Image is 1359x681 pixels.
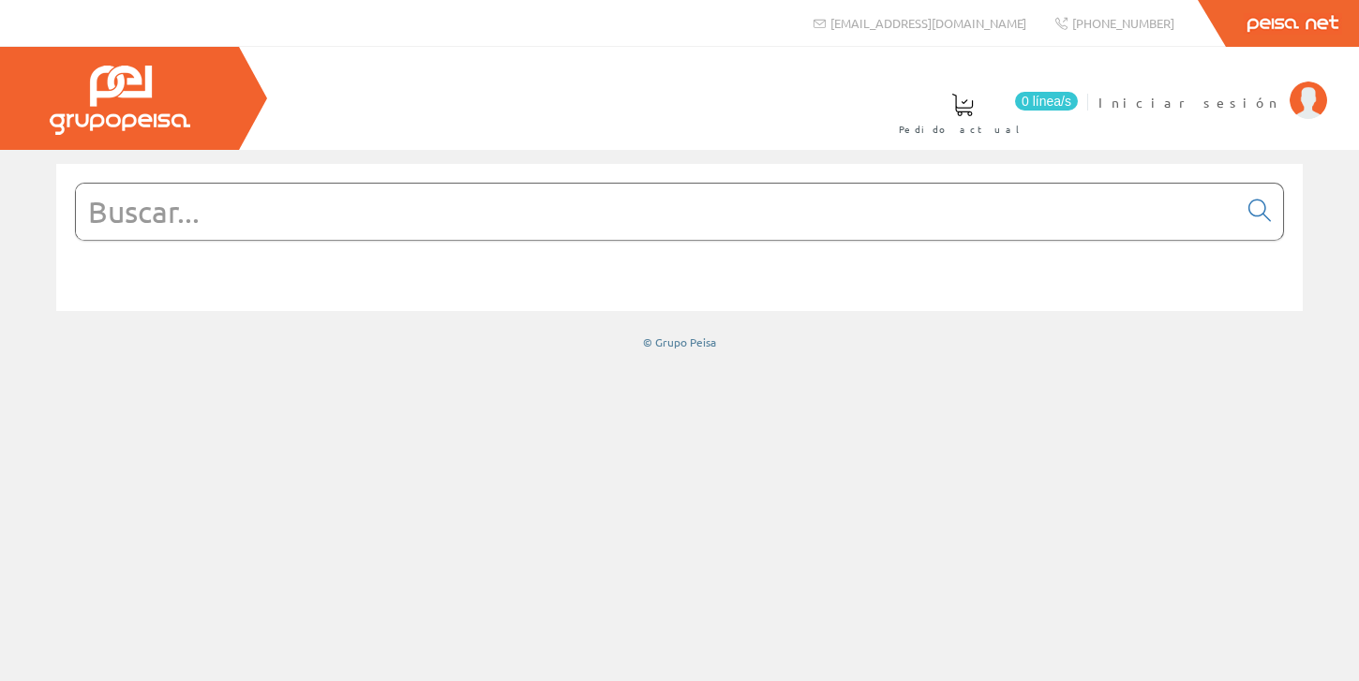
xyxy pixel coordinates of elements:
[1072,15,1174,31] span: [PHONE_NUMBER]
[56,334,1303,350] div: © Grupo Peisa
[50,66,190,135] img: Grupo Peisa
[830,15,1026,31] span: [EMAIL_ADDRESS][DOMAIN_NAME]
[1098,78,1327,96] a: Iniciar sesión
[76,184,1237,240] input: Buscar...
[1098,93,1280,111] span: Iniciar sesión
[1015,92,1078,111] span: 0 línea/s
[899,120,1026,139] span: Pedido actual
